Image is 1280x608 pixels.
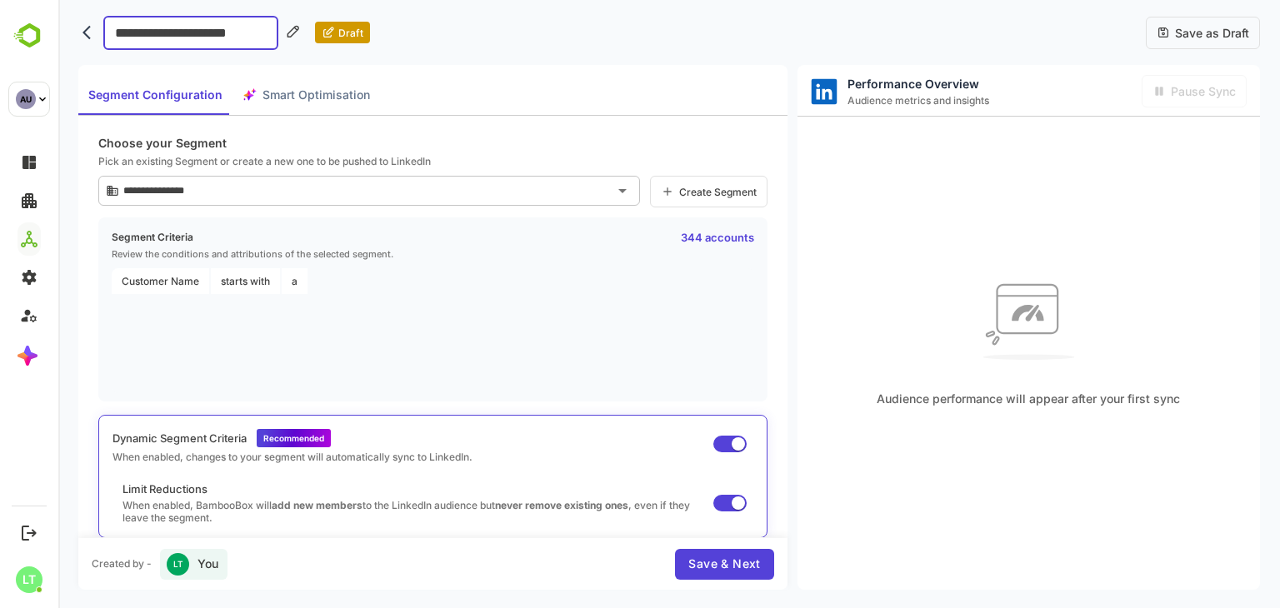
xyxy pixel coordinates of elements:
div: Created by - [33,559,93,569]
span: Recommended [205,433,266,443]
div: AU [16,89,36,109]
p: When enabled, changes to your segment will automatically sync to LinkedIn. [54,451,414,463]
div: Activate sync in order to activate [1083,75,1188,107]
span: Create Segment [616,186,698,198]
p: Review the conditions and attributions of the selected segment. [53,248,335,260]
button: Save & Next [617,549,715,580]
p: Pick an existing Segment or create a new one to be pushed to LinkedIn [40,155,709,167]
span: a [223,268,249,294]
div: LT [108,553,131,576]
span: Audience performance will appear after your first sync [818,391,1122,406]
p: When enabled, BambooBox will to the LinkedIn audience but , even if they leave the segment. [64,499,638,524]
p: Limit Reductions [64,482,638,496]
span: Save as Draft [1112,26,1191,40]
span: starts with [152,268,222,294]
span: Audience metrics and insights [789,94,931,107]
p: 344 accounts [622,231,696,244]
p: Dynamic Segment Criteria [54,431,188,445]
p: Segment Criteria [53,231,335,243]
strong: add new members [213,499,304,511]
strong: never remove existing ones [437,499,570,511]
div: You [102,549,169,580]
span: Draft [277,27,305,39]
span: Performance Overview [789,77,931,91]
button: Logout [17,521,40,544]
span: Pause Sync [1107,84,1177,98]
span: Segment Configuration [30,85,164,106]
button: Open [552,179,576,202]
div: LT [16,566,42,593]
p: Choose your Segment [40,136,709,150]
button: back [20,20,45,45]
span: Save & Next [630,554,702,575]
span: Customer Name [53,268,151,294]
a: Create Segment [592,176,709,207]
img: BambooboxLogoMark.f1c84d78b4c51b1a7b5f700c9845e183.svg [8,20,51,52]
span: Smart Optimisation [204,85,312,106]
